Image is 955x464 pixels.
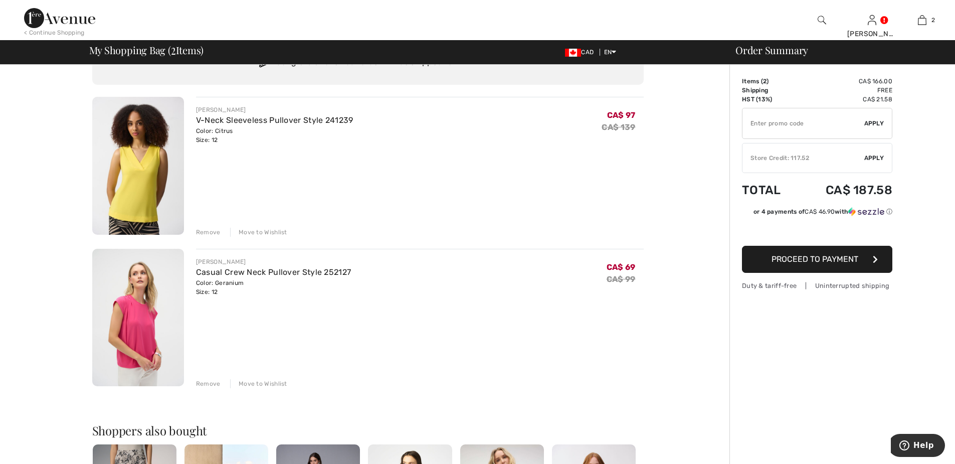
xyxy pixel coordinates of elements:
td: Shipping [742,86,797,95]
s: CA$ 99 [607,274,636,284]
a: Sign In [868,15,876,25]
span: CAD [565,49,598,56]
div: [PERSON_NAME] [196,105,353,114]
td: CA$ 21.58 [797,95,892,104]
div: Color: Citrus Size: 12 [196,126,353,144]
input: Promo code [742,108,864,138]
img: search the website [818,14,826,26]
span: Proceed to Payment [772,254,858,264]
div: [PERSON_NAME] [196,257,351,266]
div: or 4 payments ofCA$ 46.90withSezzle Click to learn more about Sezzle [742,207,892,220]
a: V-Neck Sleeveless Pullover Style 241239 [196,115,353,125]
img: Sezzle [848,207,884,216]
span: 2 [763,78,767,85]
span: 2 [171,43,176,56]
div: [PERSON_NAME] [847,29,896,39]
span: CA$ 46.90 [805,208,835,215]
h2: Shoppers also bought [92,424,644,436]
div: Store Credit: 117.52 [742,153,864,163]
span: Apply [864,119,884,128]
div: Move to Wishlist [230,379,287,388]
div: Remove [196,379,221,388]
iframe: Opens a widget where you can find more information [891,434,945,459]
span: My Shopping Bag ( Items) [89,45,204,55]
img: My Info [868,14,876,26]
span: 2 [931,16,935,25]
div: < Continue Shopping [24,28,85,37]
div: Remove [196,228,221,237]
div: Order Summary [723,45,949,55]
div: or 4 payments of with [753,207,892,216]
td: CA$ 187.58 [797,173,892,207]
img: 1ère Avenue [24,8,95,28]
td: HST (13%) [742,95,797,104]
div: Duty & tariff-free | Uninterrupted shipping [742,281,892,290]
span: CA$ 69 [607,262,636,272]
img: V-Neck Sleeveless Pullover Style 241239 [92,97,184,235]
td: Free [797,86,892,95]
iframe: PayPal-paypal [742,220,892,242]
span: Apply [864,153,884,163]
td: CA$ 166.00 [797,77,892,86]
img: Canadian Dollar [565,49,581,57]
button: Proceed to Payment [742,246,892,273]
td: Items ( ) [742,77,797,86]
td: Total [742,173,797,207]
img: Casual Crew Neck Pullover Style 252127 [92,249,184,387]
div: Color: Geranium Size: 12 [196,278,351,296]
span: EN [604,49,617,56]
div: Move to Wishlist [230,228,287,237]
s: CA$ 139 [602,122,635,132]
a: Casual Crew Neck Pullover Style 252127 [196,267,351,277]
a: 2 [897,14,946,26]
span: CA$ 97 [607,110,636,120]
img: My Bag [918,14,926,26]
